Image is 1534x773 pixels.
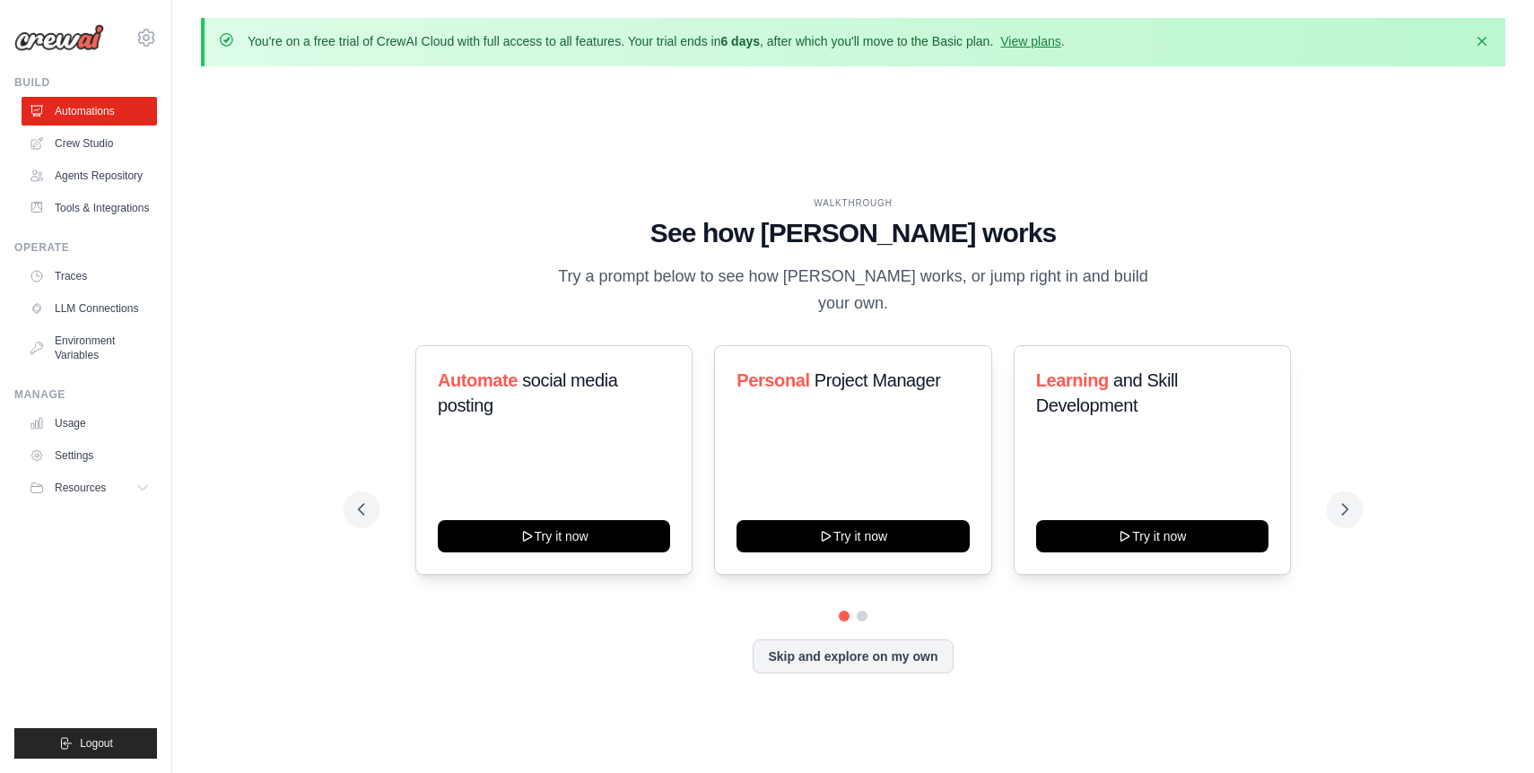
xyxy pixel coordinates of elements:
a: View plans [1000,34,1060,48]
a: Tools & Integrations [22,194,157,222]
button: Skip and explore on my own [753,639,953,673]
a: Agents Repository [22,161,157,190]
button: Try it now [736,520,969,552]
button: Try it now [438,520,670,552]
span: Learning [1036,370,1109,390]
span: Personal [736,370,809,390]
a: Environment Variables [22,326,157,369]
a: Traces [22,262,157,291]
span: Automate [438,370,518,390]
img: Logo [14,24,104,51]
a: Settings [22,441,157,470]
span: social media posting [438,370,618,415]
div: Build [14,75,157,90]
strong: 6 days [720,34,760,48]
div: Manage [14,387,157,402]
a: LLM Connections [22,294,157,323]
span: Logout [80,736,113,751]
a: Automations [22,97,157,126]
a: Crew Studio [22,129,157,158]
p: You're on a free trial of CrewAI Cloud with full access to all features. Your trial ends in , aft... [248,32,1065,50]
div: Operate [14,240,157,255]
button: Try it now [1036,520,1268,552]
span: Resources [55,481,106,495]
button: Logout [14,728,157,759]
p: Try a prompt below to see how [PERSON_NAME] works, or jump right in and build your own. [552,264,1155,317]
div: WALKTHROUGH [358,196,1348,210]
a: Usage [22,409,157,438]
h1: See how [PERSON_NAME] works [358,217,1348,249]
span: Project Manager [815,370,941,390]
span: and Skill Development [1036,370,1178,415]
button: Resources [22,473,157,502]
